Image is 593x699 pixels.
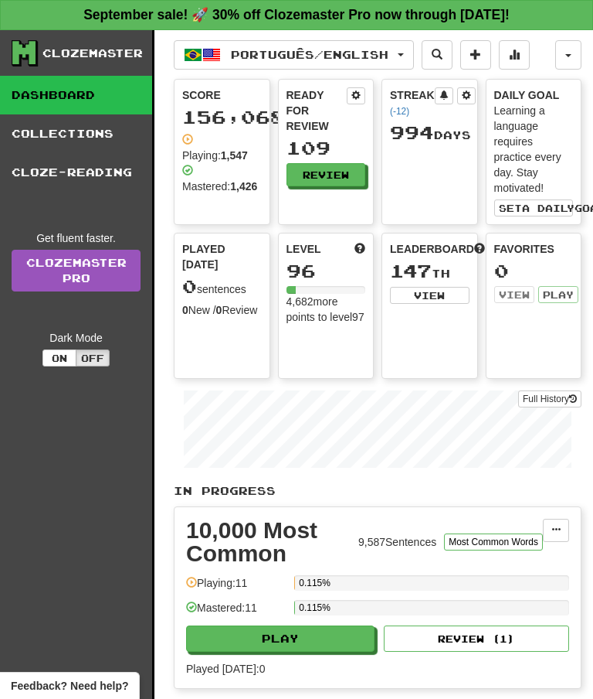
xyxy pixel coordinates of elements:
strong: 0 [182,304,188,316]
div: 4,682 more points to level 97 [286,294,366,325]
div: Playing: 11 [186,575,286,601]
div: Dark Mode [12,330,141,346]
div: 109 [286,138,366,158]
span: Leaderboard [390,241,474,257]
button: View [494,286,534,303]
button: Add sentence to collection [460,40,491,70]
button: More stats [499,40,530,70]
div: 156,068 [182,107,262,127]
span: Score more points to level up [354,241,365,257]
div: th [390,261,469,281]
button: Off [76,349,110,367]
span: a daily [522,203,574,213]
div: Mastered: 11 [186,600,286,626]
a: ClozemasterPro [12,250,141,292]
button: Português/English [174,40,414,70]
div: Daily Goal [494,87,574,103]
a: (-12) [390,106,409,117]
div: Score [182,87,262,103]
div: sentences [182,277,262,297]
div: Day s [390,123,469,143]
span: 994 [390,121,434,143]
strong: 0 [216,304,222,316]
div: Learning a language requires practice every day. Stay motivated! [494,103,574,196]
div: 96 [286,261,366,281]
span: Played [DATE] [182,241,262,272]
p: In Progress [174,483,581,499]
div: 0 [494,261,574,281]
strong: 1,426 [230,180,257,193]
button: Full History [518,390,581,407]
div: Get fluent faster. [12,230,141,246]
span: 147 [390,260,432,281]
button: Review (1) [384,626,569,652]
span: Played [DATE]: 0 [186,663,265,675]
div: Ready for Review [286,87,347,134]
div: Mastered: [182,163,262,194]
button: Most Common Words [444,534,543,551]
div: 9,587 Sentences [358,534,436,550]
div: Playing: [182,132,254,163]
div: Favorites [494,241,574,257]
button: View [390,287,469,304]
span: This week in points, UTC [474,241,485,257]
span: 0 [182,275,197,297]
div: Clozemaster [42,46,143,61]
span: Português / English [231,48,388,61]
button: Search sentences [422,40,452,70]
button: Play [538,286,578,303]
div: New / Review [182,302,262,318]
div: Streak [390,87,435,118]
strong: 1,547 [221,149,248,162]
button: Play [186,626,374,652]
span: Level [286,241,321,257]
div: 10,000 Most Common [186,519,351,565]
strong: September sale! 🚀 30% off Clozemaster Pro now through [DATE]! [83,7,510,22]
button: Review [286,163,366,186]
span: Open feedback widget [11,678,128,694]
button: Seta dailygoal [494,199,574,217]
button: On [42,349,76,367]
